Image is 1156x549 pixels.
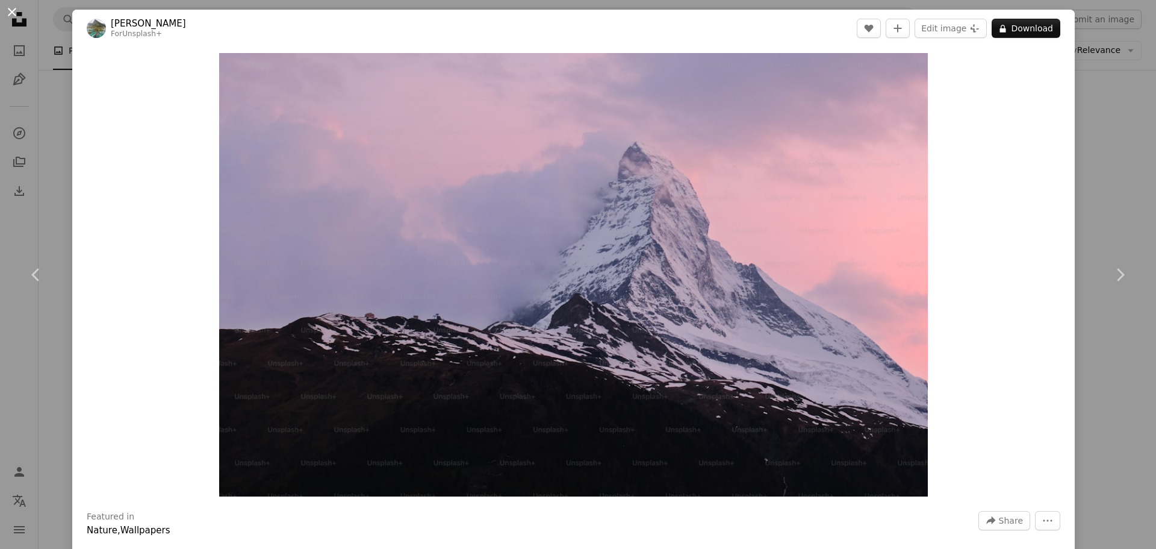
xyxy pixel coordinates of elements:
[120,525,170,536] a: Wallpapers
[992,19,1060,38] button: Download
[1035,511,1060,530] button: More Actions
[87,511,134,523] h3: Featured in
[87,525,117,536] a: Nature
[1084,217,1156,333] a: Next
[219,53,928,497] img: a snow covered mountain with a pink sky in the background
[886,19,910,38] button: Add to Collection
[219,53,928,497] button: Zoom in on this image
[857,19,881,38] button: Like
[122,30,162,38] a: Unsplash+
[915,19,987,38] button: Edit image
[87,19,106,38] img: Go to Joshua Kettle's profile
[978,511,1030,530] button: Share this image
[999,512,1023,530] span: Share
[117,525,120,536] span: ,
[111,17,186,30] a: [PERSON_NAME]
[111,30,186,39] div: For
